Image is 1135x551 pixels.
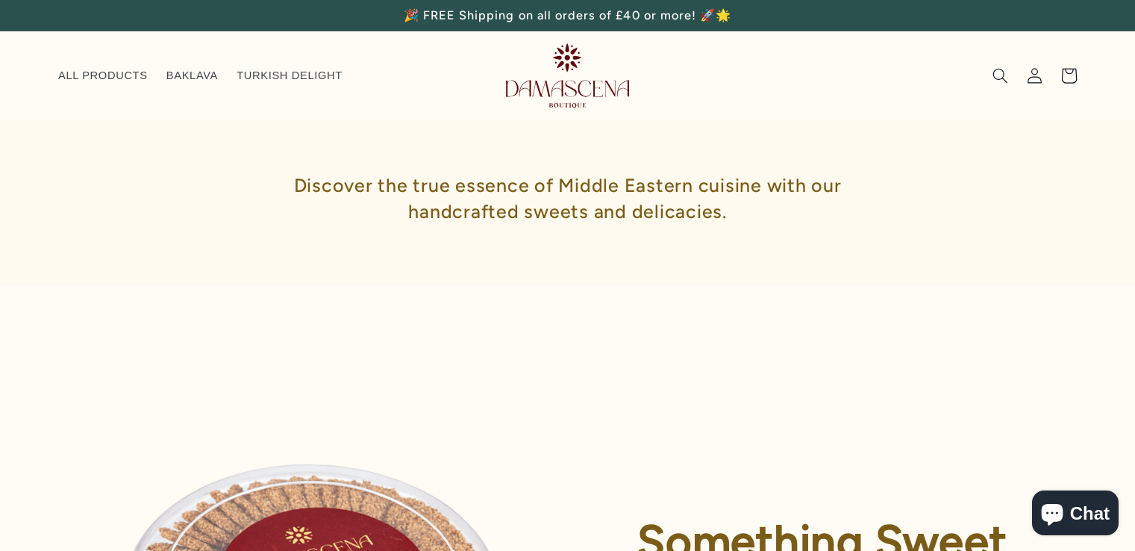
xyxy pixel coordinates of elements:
a: ALL PRODUCTS [49,59,157,92]
a: Damascena Boutique [480,37,656,113]
h1: Discover the true essence of Middle Eastern cuisine with our handcrafted sweets and delicacies. [240,150,896,247]
span: ALL PRODUCTS [58,69,148,83]
span: TURKISH DELIGHT [237,69,343,83]
summary: Search [983,58,1017,93]
a: BAKLAVA [157,59,227,92]
span: BAKLAVA [166,69,218,83]
img: Damascena Boutique [506,43,629,108]
a: TURKISH DELIGHT [228,59,352,92]
span: 🎉 FREE Shipping on all orders of £40 or more! 🚀🌟 [404,8,731,22]
inbox-online-store-chat: Shopify online store chat [1028,491,1123,539]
